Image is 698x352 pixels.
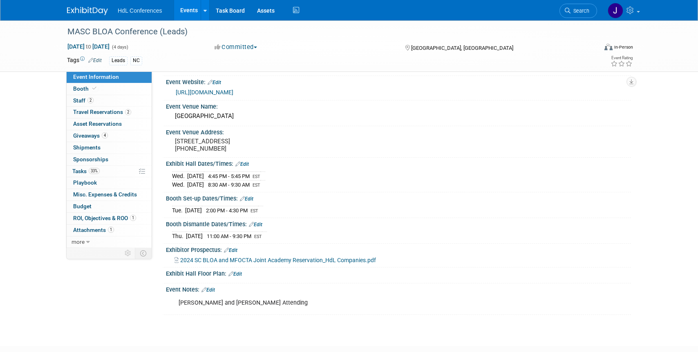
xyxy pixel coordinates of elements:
[208,80,221,85] a: Edit
[88,58,102,63] a: Edit
[166,76,631,87] div: Event Website:
[67,225,152,236] a: Attachments1
[166,218,631,229] div: Booth Dismantle Dates/Times:
[73,132,108,139] span: Giveaways
[67,95,152,107] a: Staff2
[85,43,92,50] span: to
[166,100,631,111] div: Event Venue Name:
[67,154,152,165] a: Sponsorships
[92,86,96,91] i: Booth reservation complete
[108,227,114,233] span: 1
[73,203,92,209] span: Budget
[166,267,631,278] div: Exhibit Hall Floor Plan:
[73,85,98,92] span: Booth
[253,174,260,179] span: EST
[166,192,631,203] div: Booth Set-up Dates/Times:
[176,89,233,96] a: [URL][DOMAIN_NAME]
[253,183,260,188] span: EST
[73,74,119,80] span: Event Information
[135,248,152,258] td: Toggle Event Tabs
[180,257,376,263] span: 2024 SC BLOA and MFOCTA Joint Academy Reservation_HdL Companies.pdf
[73,215,136,221] span: ROI, Objectives & ROO
[549,42,633,55] div: Event Format
[89,168,100,174] span: 33%
[185,206,202,215] td: [DATE]
[72,168,100,174] span: Tasks
[166,158,631,168] div: Exhibit Hall Dates/Times:
[130,56,142,65] div: NC
[65,25,585,39] div: MASC BLOA Conference (Leads)
[228,271,242,277] a: Edit
[166,126,631,136] div: Event Venue Address:
[67,83,152,95] a: Booth
[201,287,215,293] a: Edit
[118,7,162,14] span: HdL Conferences
[207,233,251,239] span: 11:00 AM - 9:30 PM
[208,182,250,188] span: 8:30 AM - 9:30 AM
[240,196,253,202] a: Edit
[172,206,185,215] td: Tue.
[172,172,187,180] td: Wed.
[166,283,631,294] div: Event Notes:
[67,56,102,65] td: Tags
[67,236,152,248] a: more
[172,180,187,189] td: Wed.
[73,156,108,163] span: Sponsorships
[212,43,260,51] button: Committed
[208,173,250,179] span: 4:45 PM - 5:45 PM
[67,71,152,83] a: Event Information
[570,8,589,14] span: Search
[67,189,152,201] a: Misc. Expenses & Credits
[109,56,128,65] div: Leads
[559,4,597,18] a: Search
[608,3,623,18] img: Johnny Nguyen
[73,191,137,198] span: Misc. Expenses & Credits
[224,247,237,253] a: Edit
[67,130,152,142] a: Giveaways4
[73,144,101,151] span: Shipments
[87,97,94,103] span: 2
[611,56,633,60] div: Event Rating
[175,138,351,152] pre: [STREET_ADDRESS] [PHONE_NUMBER]
[67,201,152,212] a: Budget
[111,45,128,50] span: (4 days)
[249,222,262,227] a: Edit
[254,234,262,239] span: EST
[67,43,110,50] span: [DATE] [DATE]
[73,227,114,233] span: Attachments
[67,213,152,224] a: ROI, Objectives & ROO1
[187,172,204,180] td: [DATE]
[67,177,152,189] a: Playbook
[73,120,122,127] span: Asset Reservations
[172,232,186,241] td: Thu.
[173,295,541,311] div: [PERSON_NAME] and [PERSON_NAME] Attending
[67,118,152,130] a: Asset Reservations
[67,107,152,118] a: Travel Reservations2
[174,257,376,263] a: 2024 SC BLOA and MFOCTA Joint Academy Reservation_HdL Companies.pdf
[73,97,94,104] span: Staff
[206,207,248,214] span: 2:00 PM - 4:30 PM
[166,244,631,254] div: Exhibitor Prospectus:
[67,142,152,154] a: Shipments
[614,44,633,50] div: In-Person
[67,166,152,177] a: Tasks33%
[251,208,258,214] span: EST
[411,45,513,51] span: [GEOGRAPHIC_DATA], [GEOGRAPHIC_DATA]
[186,232,203,241] td: [DATE]
[73,179,97,186] span: Playbook
[235,161,249,167] a: Edit
[102,132,108,138] span: 4
[187,180,204,189] td: [DATE]
[121,248,135,258] td: Personalize Event Tab Strip
[130,215,136,221] span: 1
[172,110,625,123] div: [GEOGRAPHIC_DATA]
[67,7,108,15] img: ExhibitDay
[125,109,131,115] span: 2
[604,44,613,50] img: Format-Inperson.png
[73,109,131,115] span: Travel Reservations
[72,238,85,245] span: more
